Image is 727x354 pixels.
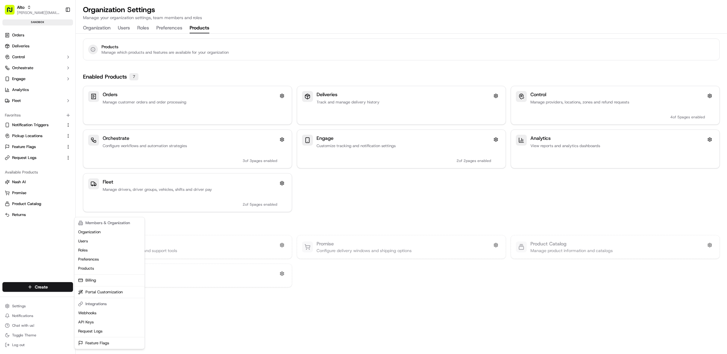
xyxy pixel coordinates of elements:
span: Control [12,54,25,60]
img: 1736555255976-a54dd68f-1ca7-489b-9aae-adbdc363a1c4 [6,58,17,69]
div: 📗 [6,136,11,141]
span: Orders [12,32,24,38]
button: See all [94,78,110,85]
span: Feature Flags [12,144,36,150]
span: Promise [12,190,26,196]
a: Users [76,237,143,246]
p: Manage your organization settings, team members and roles [83,15,202,21]
h3: Control [530,91,546,98]
h3: Deliveries [317,91,337,98]
button: Roles [137,23,149,33]
span: Fleet [12,98,21,103]
span: [PERSON_NAME][EMAIL_ADDRESS][DOMAIN_NAME] [17,10,60,15]
span: Deliveries [12,43,29,49]
a: 💻API Documentation [49,133,100,144]
p: Manage product information and catalogs [530,248,613,254]
p: Manage drivers, driver groups, vehicles, shifts and driver pay [103,187,277,192]
button: Start new chat [103,60,110,67]
h2: Enabled Products [83,72,127,81]
a: Feature Flags [76,339,143,348]
a: Roles [76,246,143,255]
span: Product Catalog [12,201,41,207]
div: We're available if you need us! [27,64,83,69]
p: Customize tracking and notification settings [317,143,491,149]
h3: Orders [103,91,118,98]
span: Pickup Locations [12,133,42,139]
span: Knowledge Base [12,136,46,142]
div: sandbox [2,19,73,25]
img: 4037041995827_4c49e92c6e3ed2e3ec13_72.png [13,58,24,69]
h3: Products [101,44,229,50]
span: 2 of 5 pages enabled [243,202,277,207]
p: Welcome 👋 [6,24,110,34]
h3: Analytics [530,135,551,142]
img: Nash [6,6,18,18]
a: Webhooks [76,308,143,318]
h3: Engage [317,135,334,142]
span: Engage [12,76,25,82]
span: Settings [12,304,26,308]
h3: Fleet [103,178,113,186]
a: 📗Knowledge Base [4,133,49,144]
span: [DATE] [54,110,66,115]
span: Notification Triggers [12,122,48,128]
h1: Organization Settings [83,5,202,15]
h3: Promise [317,240,334,248]
span: Orchestrate [12,65,33,71]
p: Configure delivery windows and shipping options [317,248,412,254]
div: Past conversations [6,79,41,84]
span: • [50,110,52,115]
span: Create [35,284,48,290]
a: API Keys [76,318,143,327]
button: Organization [83,23,111,33]
span: Chat with us! [12,323,34,328]
span: • [50,94,52,99]
span: Request Logs [12,155,36,160]
span: Log out [12,342,25,347]
a: Products [76,264,143,273]
span: [PERSON_NAME] [19,94,49,99]
div: 💻 [51,136,56,141]
a: Portal Customization [76,288,143,297]
h3: Product Catalog [530,240,566,248]
span: Notifications [12,313,33,318]
a: Organization [76,228,143,237]
span: Analytics [12,87,29,93]
div: Members & Organization [76,218,143,228]
input: Got a question? Start typing here... [16,39,109,46]
div: Available Products [2,167,73,177]
p: Track and manage delivery history [317,99,491,105]
img: Ami Wang [6,105,16,114]
p: Manage providers, locations, zones and refund requests [530,99,705,105]
span: Returns [12,212,26,217]
p: Configure workflows and automation strategies [103,143,277,149]
span: 2 of 2 pages enabled [456,158,491,163]
a: Preferences [76,255,143,264]
div: Start new chat [27,58,99,64]
span: 4 of 5 pages enabled [670,115,705,120]
button: Preferences [156,23,182,33]
a: Billing [76,276,143,285]
span: 3 of 3 pages enabled [243,158,277,163]
h3: Orchestrate [103,135,129,142]
span: Alto [17,4,25,10]
span: [DATE] [54,94,66,99]
span: [PERSON_NAME] [19,110,49,115]
button: Products [190,23,209,33]
span: Pylon [60,150,73,155]
p: View reports and analytics dashboards [530,143,705,149]
span: Toggle Theme [12,333,36,338]
div: Integrations [76,299,143,308]
a: Request Logs [76,327,143,336]
div: 7 [129,73,138,80]
p: Manage which products and features are available for your organization [101,50,229,55]
button: Users [118,23,130,33]
span: API Documentation [57,136,97,142]
div: Favorites [2,110,73,120]
span: Nash AI [12,179,26,185]
img: Tiffany Volk [6,88,16,98]
a: Powered byPylon [43,150,73,155]
p: Manage customer orders and order processing [103,99,277,105]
